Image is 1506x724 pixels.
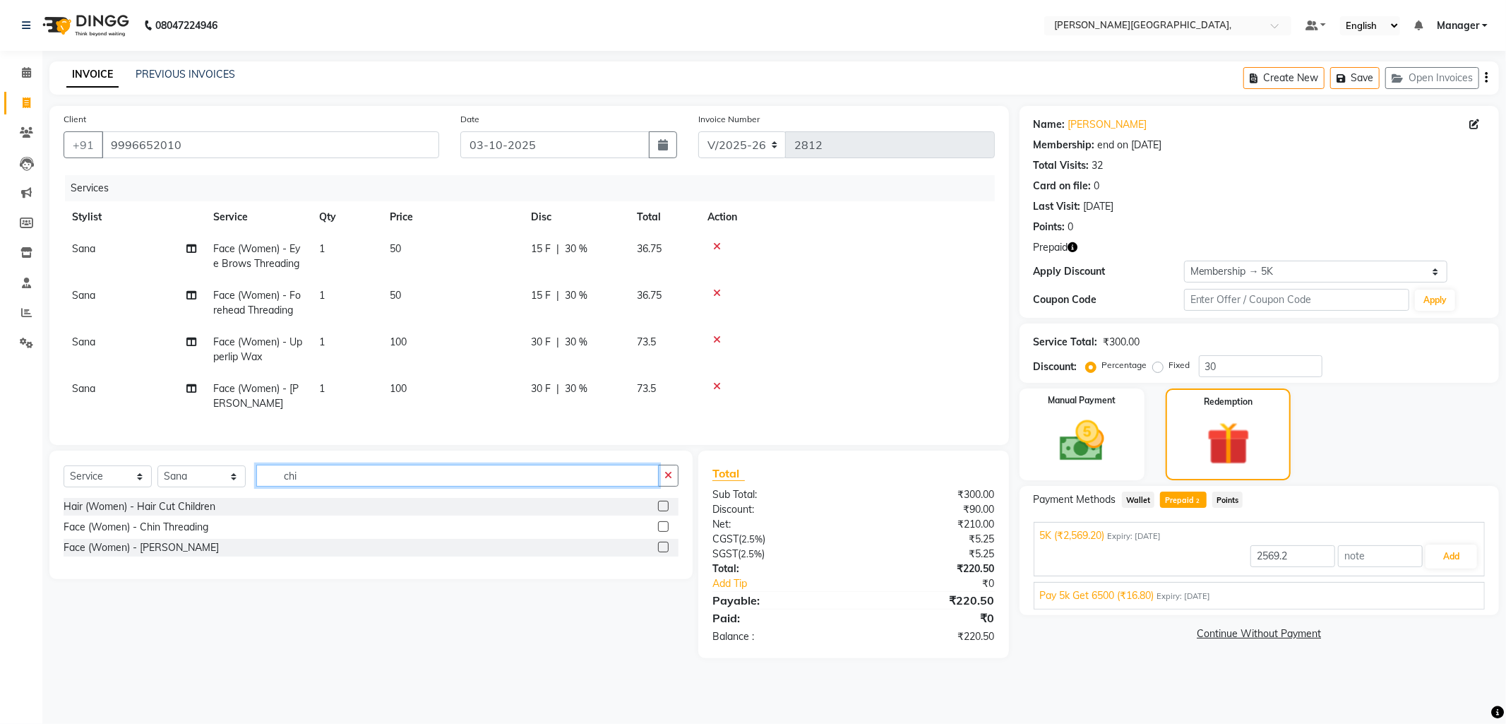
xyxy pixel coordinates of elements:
button: Add [1426,545,1477,569]
div: Payable: [702,592,854,609]
div: Points: [1034,220,1065,235]
span: 5K (₹2,569.20) [1040,528,1105,543]
span: Payment Methods [1034,492,1116,507]
div: ₹220.50 [854,629,1005,644]
div: ₹300.00 [1104,335,1140,350]
div: [DATE] [1084,199,1114,214]
div: Discount: [702,502,854,517]
span: 50 [390,242,401,255]
span: Points [1212,492,1243,508]
div: Apply Discount [1034,264,1184,279]
span: 2.5% [741,548,762,559]
label: Manual Payment [1048,394,1116,407]
div: Service Total: [1034,335,1098,350]
span: SGST [712,547,738,560]
th: Service [205,201,311,233]
span: Sana [72,382,95,395]
div: Coupon Code [1034,292,1184,307]
img: _cash.svg [1046,415,1118,467]
div: ₹220.50 [854,562,1005,576]
span: 100 [390,382,407,395]
span: Manager [1437,18,1479,33]
span: Wallet [1122,492,1155,508]
div: Card on file: [1034,179,1092,194]
span: Face (Women) - [PERSON_NAME] [213,382,299,410]
div: Last Visit: [1034,199,1081,214]
th: Price [381,201,522,233]
a: [PERSON_NAME] [1068,117,1147,132]
input: Search by Name/Mobile/Email/Code [102,131,439,158]
span: 30 % [565,242,587,256]
span: Sana [72,336,95,348]
label: Fixed [1169,359,1190,372]
div: ₹210.00 [854,517,1005,532]
div: ( ) [702,532,854,547]
span: Sana [72,242,95,255]
div: Face (Women) - [PERSON_NAME] [64,540,219,555]
span: | [556,381,559,396]
span: 30 % [565,335,587,350]
span: Face (Women) - Eye Brows Threading [213,242,300,270]
th: Action [699,201,995,233]
div: ( ) [702,547,854,562]
span: | [556,335,559,350]
div: Discount: [1034,360,1077,374]
div: 0 [1094,179,1100,194]
span: 100 [390,336,407,348]
label: Invoice Number [698,113,760,126]
a: Continue Without Payment [1022,627,1496,641]
div: ₹5.25 [854,547,1005,562]
span: 15 F [531,288,551,303]
input: Search or Scan [256,465,659,487]
button: Create New [1243,67,1325,89]
button: +91 [64,131,103,158]
span: 2 [1194,497,1202,506]
div: Total: [702,562,854,576]
span: 73.5 [637,336,656,348]
span: Face (Women) - Forehead Threading [213,289,301,316]
input: Amount [1250,545,1335,567]
span: 1 [319,382,325,395]
a: Add Tip [702,576,879,591]
span: 30 % [565,381,587,396]
div: ₹5.25 [854,532,1005,547]
span: Sana [72,289,95,302]
div: ₹0 [879,576,1005,591]
span: CGST [712,533,739,545]
span: 30 % [565,288,587,303]
div: ₹0 [854,610,1005,627]
div: Sub Total: [702,487,854,502]
th: Qty [311,201,381,233]
a: PREVIOUS INVOICES [136,68,235,81]
th: Disc [522,201,628,233]
button: Apply [1415,290,1455,311]
div: Name: [1034,117,1065,132]
a: INVOICE [66,62,119,88]
input: Enter Offer / Coupon Code [1184,289,1410,311]
label: Client [64,113,86,126]
span: 30 F [531,381,551,396]
label: Date [460,113,479,126]
div: end on [DATE] [1098,138,1162,153]
span: 1 [319,289,325,302]
div: 0 [1068,220,1074,235]
input: note [1338,545,1423,567]
div: Hair (Women) - Hair Cut Children [64,499,215,514]
b: 08047224946 [155,6,217,45]
span: 1 [319,336,325,348]
span: Expiry: [DATE] [1108,530,1161,542]
div: ₹90.00 [854,502,1005,517]
span: Prepaid [1160,492,1206,508]
span: Pay 5k Get 6500 (₹16.80) [1040,588,1154,603]
span: 73.5 [637,382,656,395]
span: 1 [319,242,325,255]
th: Total [628,201,699,233]
img: logo [36,6,133,45]
button: Save [1330,67,1380,89]
span: | [556,288,559,303]
img: _gift.svg [1193,417,1264,470]
div: 32 [1092,158,1104,173]
span: 2.5% [741,533,763,545]
span: Total [712,466,745,481]
div: Face (Women) - Chin Threading [64,520,208,535]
